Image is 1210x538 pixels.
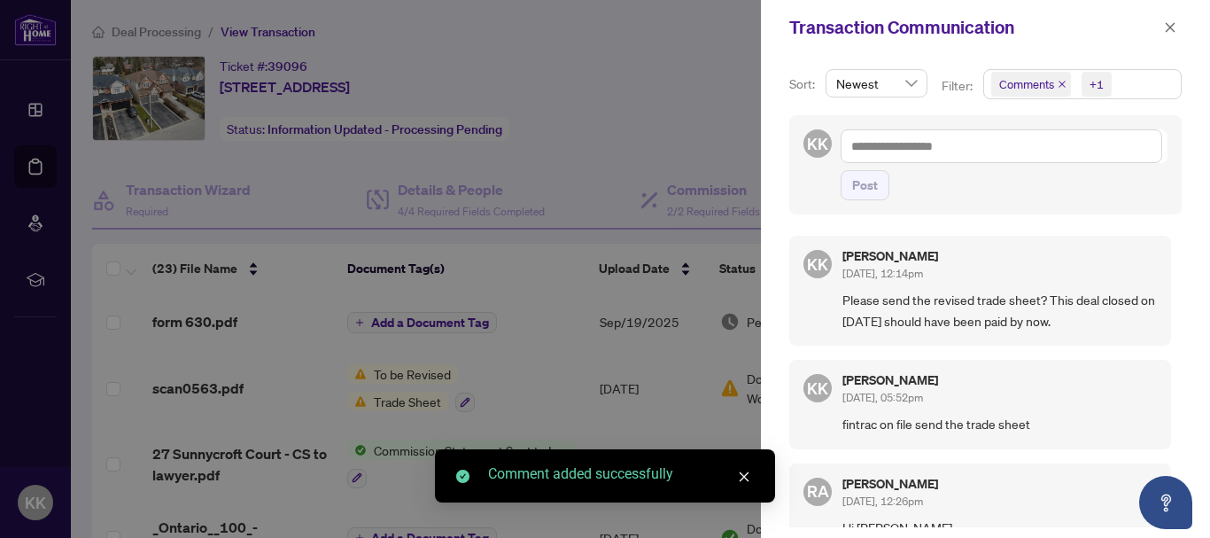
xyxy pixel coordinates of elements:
span: check-circle [456,470,469,483]
span: Please send the revised trade sheet? This deal closed on [DATE] should have been paid by now. [842,290,1157,331]
span: Comments [991,72,1071,97]
span: Newest [836,70,917,97]
span: close [1164,21,1176,34]
span: Comments [999,75,1054,93]
div: Transaction Communication [789,14,1159,41]
p: Filter: [942,76,975,96]
span: close [738,471,750,483]
h5: [PERSON_NAME] [842,478,938,490]
div: Comment added successfully [488,464,754,485]
button: Post [841,170,889,200]
span: RA [807,479,829,503]
button: Open asap [1139,476,1192,529]
span: [DATE], 05:52pm [842,391,923,404]
h5: [PERSON_NAME] [842,374,938,386]
div: +1 [1090,75,1104,93]
h5: [PERSON_NAME] [842,250,938,262]
span: [DATE], 12:14pm [842,267,923,280]
span: fintrac on file send the trade sheet [842,414,1157,434]
span: KK [807,131,828,156]
a: Close [734,467,754,487]
span: close [1058,80,1067,89]
span: KK [807,252,828,277]
span: KK [807,376,828,401]
span: [DATE], 12:26pm [842,495,923,508]
p: Sort: [789,74,818,94]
